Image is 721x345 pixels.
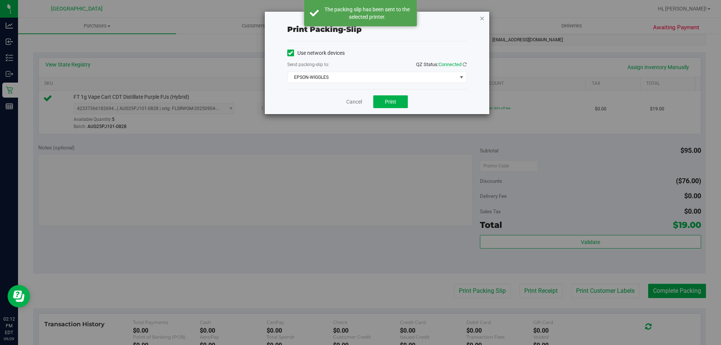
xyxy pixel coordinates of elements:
[373,95,408,108] button: Print
[385,99,396,105] span: Print
[287,61,329,68] label: Send packing-slip to:
[288,72,457,83] span: EPSON-WIGGLES
[416,62,467,67] span: QZ Status:
[439,62,462,67] span: Connected
[457,72,466,83] span: select
[287,49,345,57] label: Use network devices
[323,6,411,21] div: The packing slip has been sent to the selected printer.
[346,98,362,106] a: Cancel
[8,285,30,307] iframe: Resource center
[287,25,362,34] span: Print packing-slip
